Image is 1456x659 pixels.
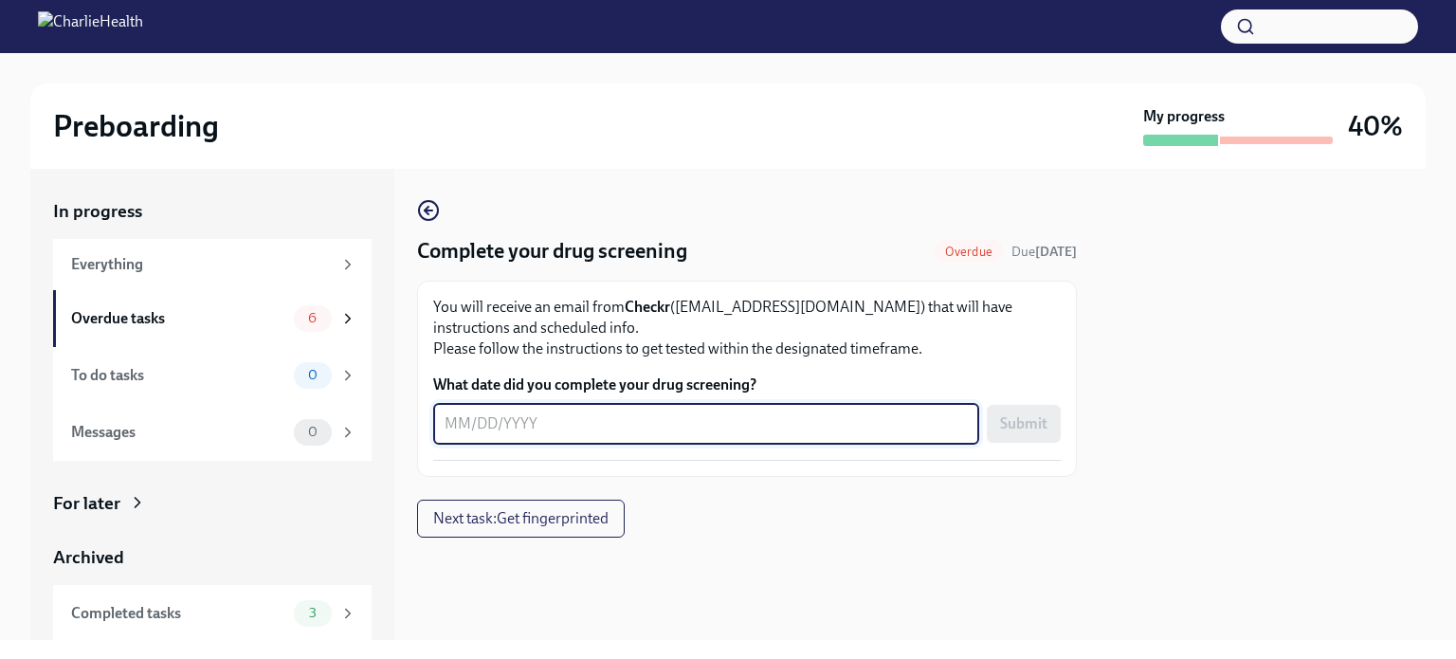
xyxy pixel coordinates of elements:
[417,237,687,265] h4: Complete your drug screening
[1035,244,1077,260] strong: [DATE]
[1143,106,1225,127] strong: My progress
[53,199,372,224] a: In progress
[297,368,329,382] span: 0
[53,491,372,516] a: For later
[934,245,1004,259] span: Overdue
[53,239,372,290] a: Everything
[297,425,329,439] span: 0
[53,347,372,404] a: To do tasks0
[71,422,286,443] div: Messages
[433,509,609,528] span: Next task : Get fingerprinted
[53,585,372,642] a: Completed tasks3
[53,107,219,145] h2: Preboarding
[38,11,143,42] img: CharlieHealth
[53,290,372,347] a: Overdue tasks6
[71,365,286,386] div: To do tasks
[1011,243,1077,261] span: September 4th, 2025 09:00
[297,311,328,325] span: 6
[71,308,286,329] div: Overdue tasks
[53,545,372,570] a: Archived
[625,298,670,316] strong: Checkr
[433,375,1061,395] label: What date did you complete your drug screening?
[1348,109,1403,143] h3: 40%
[71,603,286,624] div: Completed tasks
[53,491,120,516] div: For later
[433,297,1061,359] p: You will receive an email from ([EMAIL_ADDRESS][DOMAIN_NAME]) that will have instructions and sch...
[1011,244,1077,260] span: Due
[417,500,625,538] button: Next task:Get fingerprinted
[53,404,372,461] a: Messages0
[71,254,332,275] div: Everything
[298,606,328,620] span: 3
